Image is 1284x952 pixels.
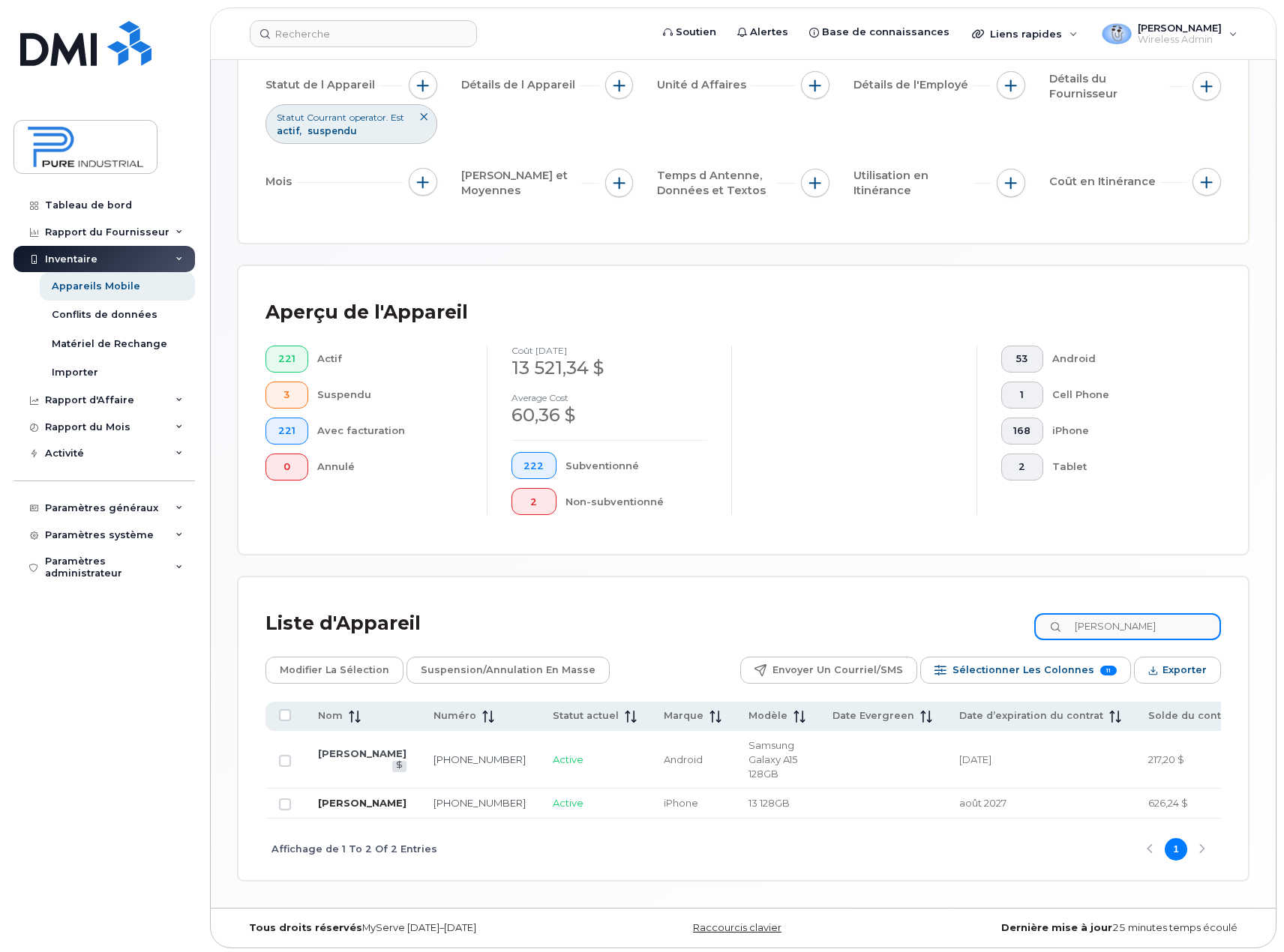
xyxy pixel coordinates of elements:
span: [PERSON_NAME] [1138,22,1222,34]
span: Sélectionner les colonnes [952,659,1094,681]
strong: Dernière mise à jour [1001,922,1112,933]
a: Alertes [727,17,799,47]
div: Android [1052,346,1197,373]
strong: Tous droits réservés [249,922,362,933]
span: 222 [523,460,544,472]
span: Android [664,753,703,765]
span: 221 [278,353,295,365]
span: Active [553,797,583,809]
span: 1 [1013,389,1030,401]
a: [PERSON_NAME] [318,797,406,809]
span: Modifier la sélection [280,659,389,681]
span: Détails de l'Employé [853,77,973,93]
span: Liens rapides [990,28,1062,40]
div: Actif [317,346,463,373]
span: 626,24 $ [1148,797,1188,809]
div: Subventionné [565,452,707,479]
span: Statut Courrant [277,111,346,124]
div: Denis Hogan [1091,19,1248,49]
span: 11 [1100,666,1117,675]
span: Statut actuel [553,709,619,723]
a: Soutien [652,17,727,47]
a: [PERSON_NAME] [318,747,406,759]
span: Utilisation en Itinérance [853,168,973,199]
div: Liste d'Appareil [265,604,421,643]
span: Date d’expiration du contrat [959,709,1103,723]
span: [DATE] [959,753,991,765]
span: Date Evergreen [832,709,914,723]
button: Envoyer un courriel/SMS [740,657,917,684]
div: Non-subventionné [565,488,707,515]
span: suspendu [307,125,357,136]
div: Aperçu de l'Appareil [265,293,468,332]
a: Base de connaissances [799,17,960,47]
span: Nom [318,709,343,723]
button: 2 [1001,454,1044,480]
button: Suspension/Annulation en masse [406,657,610,684]
a: [PHONE_NUMBER] [433,753,526,765]
button: 1 [1001,382,1044,409]
span: Statut de l Appareil [265,77,379,93]
a: View Last Bill [392,761,406,772]
button: Sélectionner les colonnes 11 [920,657,1131,684]
span: Mois [265,174,296,190]
span: Coût en Itinérance [1049,174,1160,190]
div: 60,36 $ [511,403,708,428]
div: Tablet [1052,454,1197,480]
button: 2 [511,488,557,515]
span: Numéro [433,709,476,723]
span: Solde du contrat [1148,709,1234,723]
button: 168 [1001,418,1044,445]
button: 0 [265,454,308,480]
button: Exporter [1134,657,1221,684]
span: Alertes [750,25,788,40]
span: 3 [278,389,295,401]
input: Recherche [250,20,477,47]
div: Cell Phone [1052,382,1197,409]
span: Samsung Galaxy A15 128GB [748,739,797,779]
span: iPhone [664,797,698,809]
span: 2 [523,496,544,508]
span: Suspension/Annulation en masse [421,659,595,681]
span: operator. Est [349,111,404,124]
button: 3 [265,382,308,409]
button: 221 [265,418,308,445]
span: [PERSON_NAME] et Moyennes [461,168,581,199]
div: User avatar [1102,19,1132,49]
span: Base de connaissances [822,25,949,40]
span: 217,20 $ [1148,753,1184,765]
span: Wireless Admin [1138,34,1222,46]
div: Liens rapides [961,19,1088,49]
span: Exporter [1162,659,1207,681]
span: 168 [1013,425,1030,437]
button: Modifier la sélection [265,657,403,684]
button: Page 1 [1165,838,1187,861]
div: Annulé [317,454,463,480]
div: iPhone [1052,418,1197,445]
span: Unité d Affaires [657,77,751,93]
input: Recherche dans la liste des appareils ... [1034,613,1221,640]
span: Envoyer un courriel/SMS [772,659,903,681]
h4: coût [DATE] [511,346,708,355]
span: Détails du Fournisseur [1049,71,1169,102]
span: 2 [1013,461,1030,473]
div: Avec facturation [317,418,463,445]
span: Temps d Antenne, Données et Textos [657,168,777,199]
button: 53 [1001,346,1044,373]
span: 53 [1013,353,1030,365]
div: Suspendu [317,382,463,409]
span: Soutien [676,25,716,40]
a: Raccourcis clavier [693,922,781,933]
span: 0 [278,461,295,473]
a: [PHONE_NUMBER] [433,797,526,809]
span: Active [553,753,583,765]
span: Affichage de 1 To 2 Of 2 Entries [271,838,437,861]
span: 221 [278,425,295,437]
span: actif [277,125,304,136]
span: Détails de l Appareil [461,77,580,93]
span: 13 128GB [748,797,790,809]
span: Modèle [748,709,787,723]
div: MyServe [DATE]–[DATE] [238,922,574,934]
div: 25 minutes temps écoulé [912,922,1249,934]
button: 221 [265,346,308,373]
